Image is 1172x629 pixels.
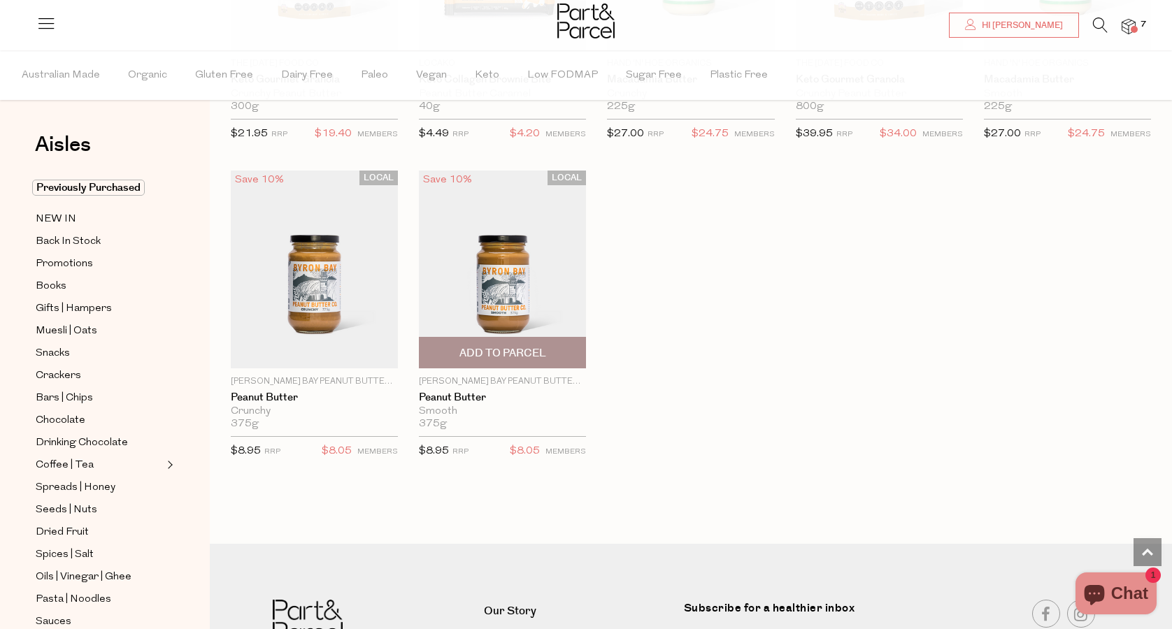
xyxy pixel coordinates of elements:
small: MEMBERS [545,448,586,456]
span: 300g [231,101,259,113]
span: LOCAL [359,171,398,185]
span: Gluten Free [195,51,253,100]
span: 225g [607,101,635,113]
small: MEMBERS [545,131,586,138]
a: Books [36,277,163,295]
span: Dried Fruit [36,524,89,541]
img: Part&Parcel [557,3,615,38]
span: Muesli | Oats [36,323,97,340]
span: $27.00 [984,129,1021,139]
p: [PERSON_NAME] Bay Peanut Butter Co [231,375,398,388]
a: Drinking Chocolate [36,434,163,451]
span: Pasta | Noodles [36,591,111,608]
a: Spreads | Honey [36,479,163,496]
a: Back In Stock [36,233,163,250]
a: 7 [1122,19,1136,34]
small: RRP [648,131,664,138]
span: $24.75 [692,125,729,143]
span: Drinking Chocolate [36,435,128,451]
span: Spices | Salt [36,547,94,563]
span: Spreads | Honey [36,479,115,496]
span: Aisles [35,129,91,160]
span: Coffee | Tea [36,457,94,474]
span: $21.95 [231,129,268,139]
span: Previously Purchased [32,180,145,196]
div: Smooth [419,405,586,418]
span: Plastic Free [710,51,768,100]
small: MEMBERS [922,131,963,138]
a: Spices | Salt [36,546,163,563]
span: 225g [984,101,1012,113]
a: Dried Fruit [36,523,163,541]
a: Peanut Butter [419,391,586,404]
span: $4.20 [510,125,540,143]
span: Dairy Free [281,51,333,100]
a: Coffee | Tea [36,456,163,474]
a: Previously Purchased [36,180,163,196]
a: Chocolate [36,412,163,429]
span: 375g [231,418,259,431]
small: RRP [452,131,469,138]
label: Subscribe for a healthier inbox [684,600,894,627]
span: Gifts | Hampers [36,301,112,317]
small: MEMBERS [357,131,398,138]
span: 7 [1137,18,1150,31]
span: Low FODMAP [527,51,598,100]
small: RRP [271,131,287,138]
small: RRP [264,448,280,456]
span: Back In Stock [36,233,101,250]
a: Bars | Chips [36,389,163,407]
a: Aisles [35,134,91,169]
small: MEMBERS [734,131,775,138]
span: Crackers [36,368,81,384]
span: $24.75 [1068,125,1105,143]
span: Hi [PERSON_NAME] [978,20,1063,31]
a: Pasta | Noodles [36,591,163,608]
div: Save 10% [419,171,476,189]
span: $8.05 [510,442,540,461]
button: Expand/Collapse Coffee | Tea [164,456,173,473]
a: Our Story [484,602,673,621]
span: Add To Parcel [459,346,546,361]
span: Seeds | Nuts [36,502,97,519]
span: Oils | Vinegar | Ghee [36,569,131,586]
span: $8.95 [231,446,261,456]
span: LOCAL [548,171,586,185]
small: MEMBERS [1110,131,1151,138]
span: Books [36,278,66,295]
div: Crunchy [231,405,398,418]
span: Sugar Free [626,51,682,100]
span: $8.05 [322,442,352,461]
a: Oils | Vinegar | Ghee [36,568,163,586]
small: MEMBERS [357,448,398,456]
span: NEW IN [36,211,76,228]
a: Promotions [36,255,163,273]
span: $4.49 [419,129,449,139]
span: $8.95 [419,446,449,456]
span: Keto [475,51,499,100]
span: $19.40 [315,125,352,143]
span: Vegan [416,51,447,100]
a: Crackers [36,367,163,384]
inbox-online-store-chat: Shopify online store chat [1071,572,1161,618]
span: Bars | Chips [36,390,93,407]
small: RRP [1024,131,1041,138]
span: Paleo [361,51,388,100]
span: Organic [128,51,167,100]
p: [PERSON_NAME] Bay Peanut Butter Co [419,375,586,388]
img: Peanut Butter [419,171,586,368]
span: $27.00 [607,129,644,139]
a: Muesli | Oats [36,322,163,340]
span: Snacks [36,345,70,362]
a: NEW IN [36,210,163,228]
div: Save 10% [231,171,288,189]
button: Add To Parcel [419,337,586,368]
small: RRP [452,448,469,456]
img: Peanut Butter [231,171,398,368]
a: Hi [PERSON_NAME] [949,13,1079,38]
span: 800g [796,101,824,113]
a: Gifts | Hampers [36,300,163,317]
a: Snacks [36,345,163,362]
small: RRP [836,131,852,138]
span: $34.00 [880,125,917,143]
